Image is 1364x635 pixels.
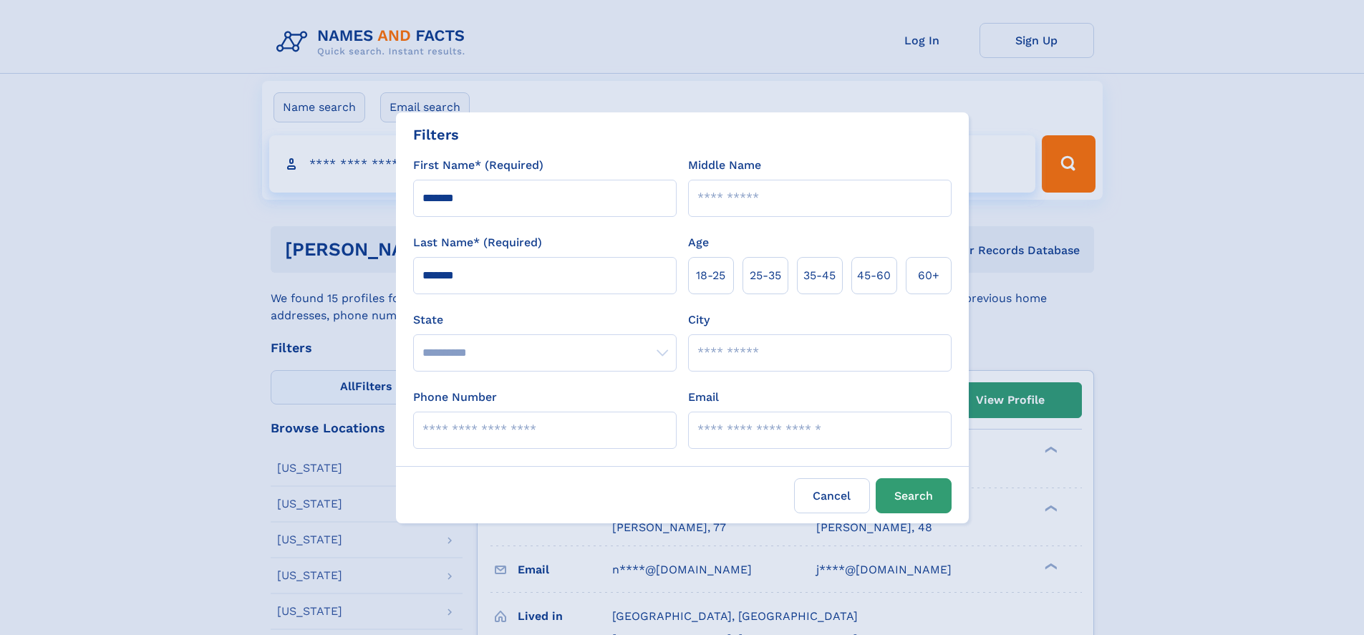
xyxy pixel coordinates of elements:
[876,478,952,513] button: Search
[696,267,725,284] span: 18‑25
[803,267,836,284] span: 35‑45
[750,267,781,284] span: 25‑35
[413,389,497,406] label: Phone Number
[413,234,542,251] label: Last Name* (Required)
[413,157,543,174] label: First Name* (Required)
[688,157,761,174] label: Middle Name
[918,267,939,284] span: 60+
[794,478,870,513] label: Cancel
[688,389,719,406] label: Email
[688,311,710,329] label: City
[857,267,891,284] span: 45‑60
[413,311,677,329] label: State
[413,124,459,145] div: Filters
[688,234,709,251] label: Age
